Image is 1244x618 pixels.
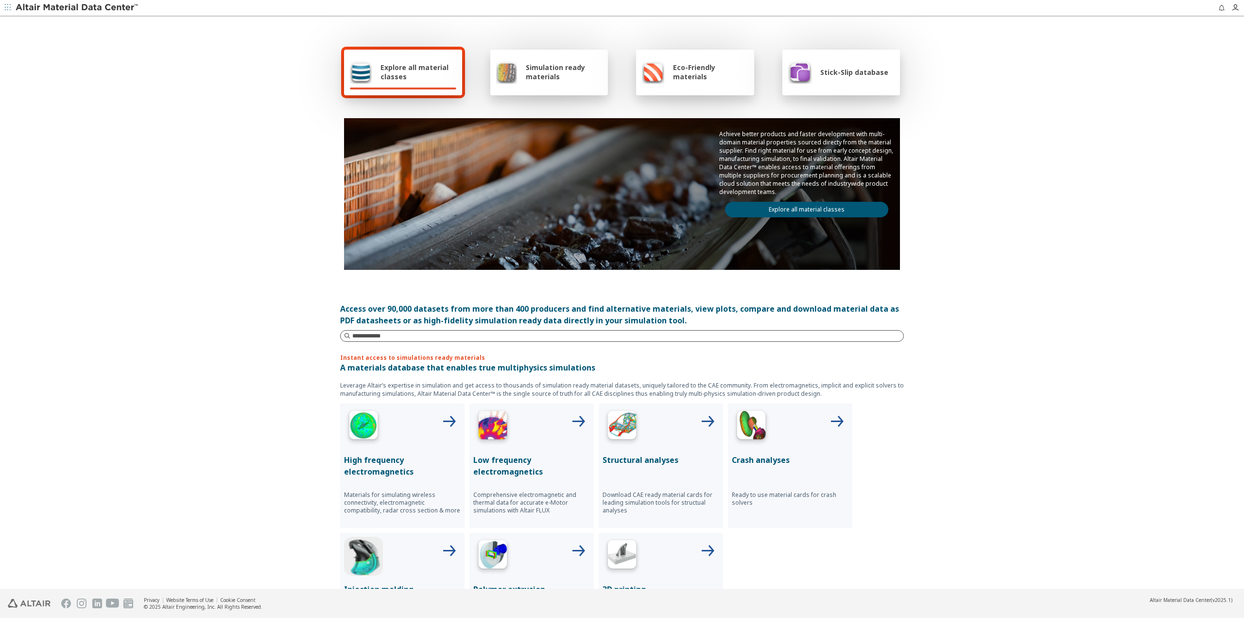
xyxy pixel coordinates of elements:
[380,63,456,81] span: Explore all material classes
[725,202,888,217] a: Explore all material classes
[732,407,771,446] img: Crash Analyses Icon
[344,583,461,595] p: Injection molding
[820,68,888,77] span: Stick-Slip database
[496,60,517,84] img: Simulation ready materials
[603,407,641,446] img: Structural Analyses Icon
[340,381,904,398] p: Leverage Altair’s expertise in simulation and get access to thousands of simulation ready materia...
[469,404,594,528] button: Low Frequency IconLow frequency electromagneticsComprehensive electromagnetic and thermal data fo...
[526,63,602,81] span: Simulation ready materials
[1150,597,1232,603] div: (v2025.1)
[1150,597,1211,603] span: Altair Material Data Center
[340,404,465,528] button: High Frequency IconHigh frequency electromagneticsMaterials for simulating wireless connectivity,...
[473,454,590,477] p: Low frequency electromagnetics
[473,491,590,514] p: Comprehensive electromagnetic and thermal data for accurate e-Motor simulations with Altair FLUX
[344,407,383,446] img: High Frequency Icon
[144,597,159,603] a: Privacy
[603,454,719,466] p: Structural analyses
[473,537,512,576] img: Polymer Extrusion Icon
[473,407,512,446] img: Low Frequency Icon
[166,597,213,603] a: Website Terms of Use
[344,454,461,477] p: High frequency electromagnetics
[642,60,664,84] img: Eco-Friendly materials
[144,603,262,610] div: © 2025 Altair Engineering, Inc. All Rights Reserved.
[16,3,139,13] img: Altair Material Data Center
[340,353,904,362] p: Instant access to simulations ready materials
[344,491,461,514] p: Materials for simulating wireless connectivity, electromagnetic compatibility, radar cross sectio...
[788,60,812,84] img: Stick-Slip database
[728,404,852,528] button: Crash Analyses IconCrash analysesReady to use material cards for crash solvers
[673,63,748,81] span: Eco-Friendly materials
[732,491,848,507] p: Ready to use material cards for crash solvers
[340,362,904,373] p: A materials database that enables true multiphysics simulations
[599,404,723,528] button: Structural Analyses IconStructural analysesDownload CAE ready material cards for leading simulati...
[220,597,256,603] a: Cookie Consent
[603,537,641,576] img: 3D Printing Icon
[603,583,719,595] p: 3D printing
[350,60,372,84] img: Explore all material classes
[719,130,894,196] p: Achieve better products and faster development with multi-domain material properties sourced dire...
[603,491,719,514] p: Download CAE ready material cards for leading simulation tools for structual analyses
[473,583,590,595] p: Polymer extrusion
[732,454,848,466] p: Crash analyses
[344,537,383,576] img: Injection Molding Icon
[8,599,51,608] img: Altair Engineering
[340,303,904,326] div: Access over 90,000 datasets from more than 400 producers and find alternative materials, view plo...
